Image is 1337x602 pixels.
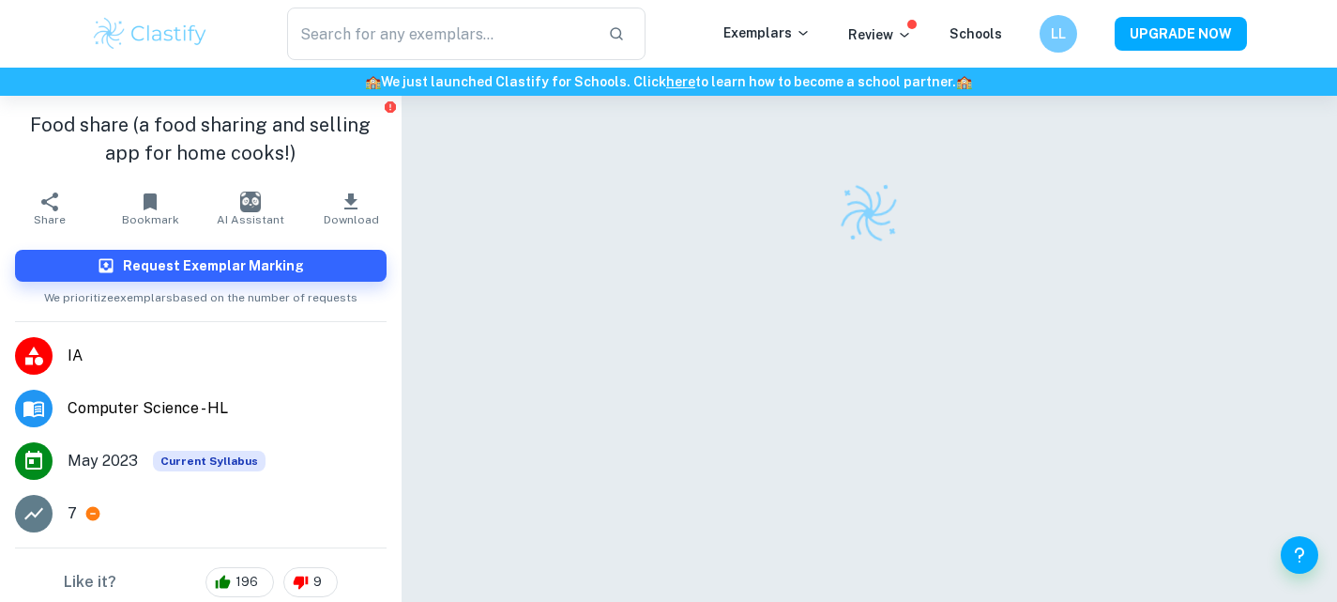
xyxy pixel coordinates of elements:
p: Review [848,24,912,45]
span: 🏫 [365,74,381,89]
span: 9 [303,573,332,592]
a: here [666,74,695,89]
span: IA [68,345,387,367]
a: Schools [950,26,1002,41]
button: Report issue [384,100,398,114]
span: 196 [225,573,268,592]
button: UPGRADE NOW [1115,17,1247,51]
div: 196 [205,567,274,597]
button: Bookmark [100,182,201,235]
span: We prioritize exemplars based on the number of requests [44,282,357,306]
div: 9 [283,567,338,597]
h6: LL [1047,23,1069,44]
h6: Request Exemplar Marking [123,255,304,276]
img: AI Assistant [240,192,261,212]
span: May 2023 [68,450,138,472]
p: Exemplars [723,23,811,43]
input: Search for any exemplars... [287,8,594,60]
span: 🏫 [956,74,972,89]
span: Bookmark [122,213,179,226]
button: Download [301,182,402,235]
img: Clastify logo [831,176,906,251]
span: Computer Science - HL [68,397,387,420]
span: Download [324,213,379,226]
span: Share [34,213,66,226]
img: Clastify logo [91,15,210,53]
h6: Like it? [64,571,116,594]
span: AI Assistant [217,213,284,226]
h1: Food share (a food sharing and selling app for home cooks!) [15,111,387,167]
p: 7 [68,502,77,525]
button: AI Assistant [201,182,301,235]
span: Current Syllabus [153,451,266,471]
button: Help and Feedback [1281,536,1318,574]
button: LL [1040,15,1077,53]
div: This exemplar is based on the current syllabus. Feel free to refer to it for inspiration/ideas wh... [153,451,266,471]
h6: We just launched Clastify for Schools. Click to learn how to become a school partner. [4,71,1333,92]
button: Request Exemplar Marking [15,250,387,282]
